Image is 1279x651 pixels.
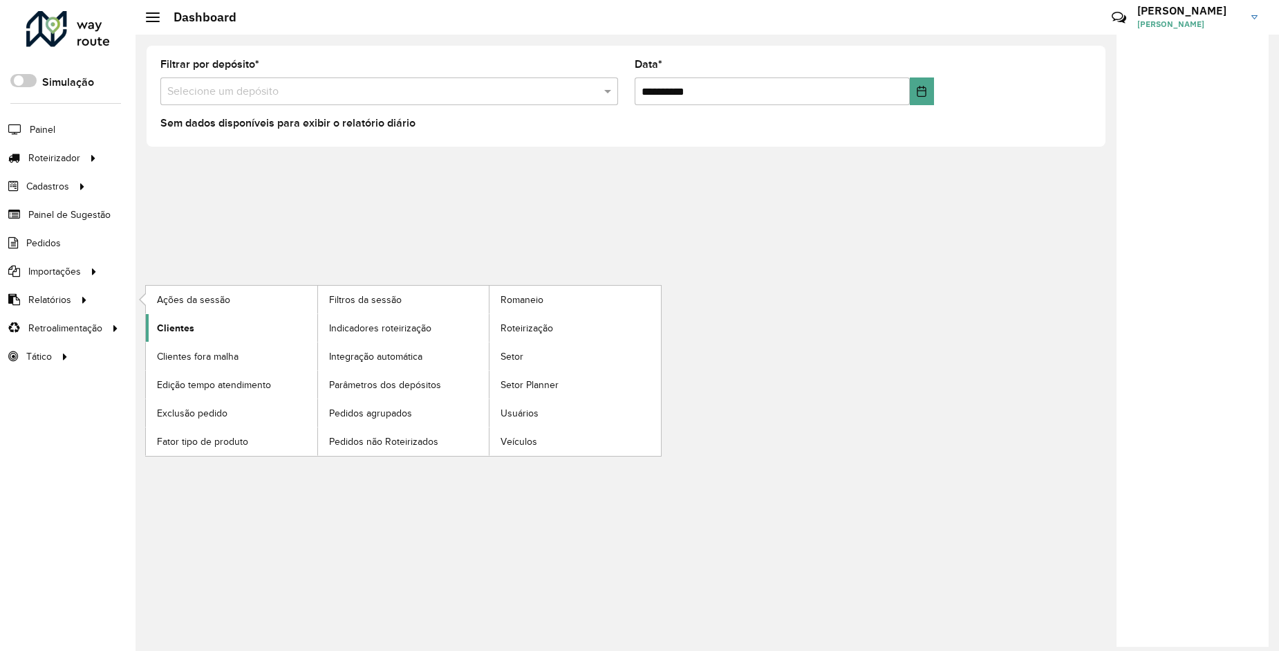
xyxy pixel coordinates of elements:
[329,406,412,421] span: Pedidos agrupados
[157,434,248,449] span: Fator tipo de produto
[1137,4,1241,17] h3: [PERSON_NAME]
[318,342,489,370] a: Integração automática
[489,428,661,455] a: Veículos
[28,208,111,222] span: Painel de Sugestão
[42,74,94,91] label: Simulação
[146,371,317,398] a: Edição tempo atendimento
[28,293,71,307] span: Relatórios
[160,56,259,73] label: Filtrar por depósito
[501,321,553,336] span: Roteirização
[318,314,489,342] a: Indicadores roteirização
[489,342,661,370] a: Setor
[160,115,416,131] label: Sem dados disponíveis para exibir o relatório diário
[501,293,543,307] span: Romaneio
[329,378,441,392] span: Parâmetros dos depósitos
[146,286,317,313] a: Ações da sessão
[26,179,69,194] span: Cadastros
[501,349,523,364] span: Setor
[28,264,81,279] span: Importações
[501,434,537,449] span: Veículos
[28,321,102,336] span: Retroalimentação
[26,349,52,364] span: Tático
[910,77,934,105] button: Choose Date
[489,399,661,427] a: Usuários
[157,406,227,421] span: Exclusão pedido
[30,122,55,137] span: Painel
[318,428,489,455] a: Pedidos não Roteirizados
[329,293,402,307] span: Filtros da sessão
[329,434,438,449] span: Pedidos não Roteirizados
[329,349,422,364] span: Integração automática
[318,286,489,313] a: Filtros da sessão
[489,371,661,398] a: Setor Planner
[329,321,431,336] span: Indicadores roteirização
[157,293,230,307] span: Ações da sessão
[146,399,317,427] a: Exclusão pedido
[1137,18,1241,30] span: [PERSON_NAME]
[160,10,236,25] h2: Dashboard
[1104,3,1134,33] a: Contato Rápido
[146,428,317,455] a: Fator tipo de produto
[318,371,489,398] a: Parâmetros dos depósitos
[157,321,194,336] span: Clientes
[146,342,317,370] a: Clientes fora malha
[635,56,662,73] label: Data
[26,236,61,250] span: Pedidos
[489,286,661,313] a: Romaneio
[157,349,239,364] span: Clientes fora malha
[489,314,661,342] a: Roteirização
[318,399,489,427] a: Pedidos agrupados
[501,406,539,421] span: Usuários
[28,151,80,165] span: Roteirizador
[157,378,271,392] span: Edição tempo atendimento
[146,314,317,342] a: Clientes
[501,378,559,392] span: Setor Planner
